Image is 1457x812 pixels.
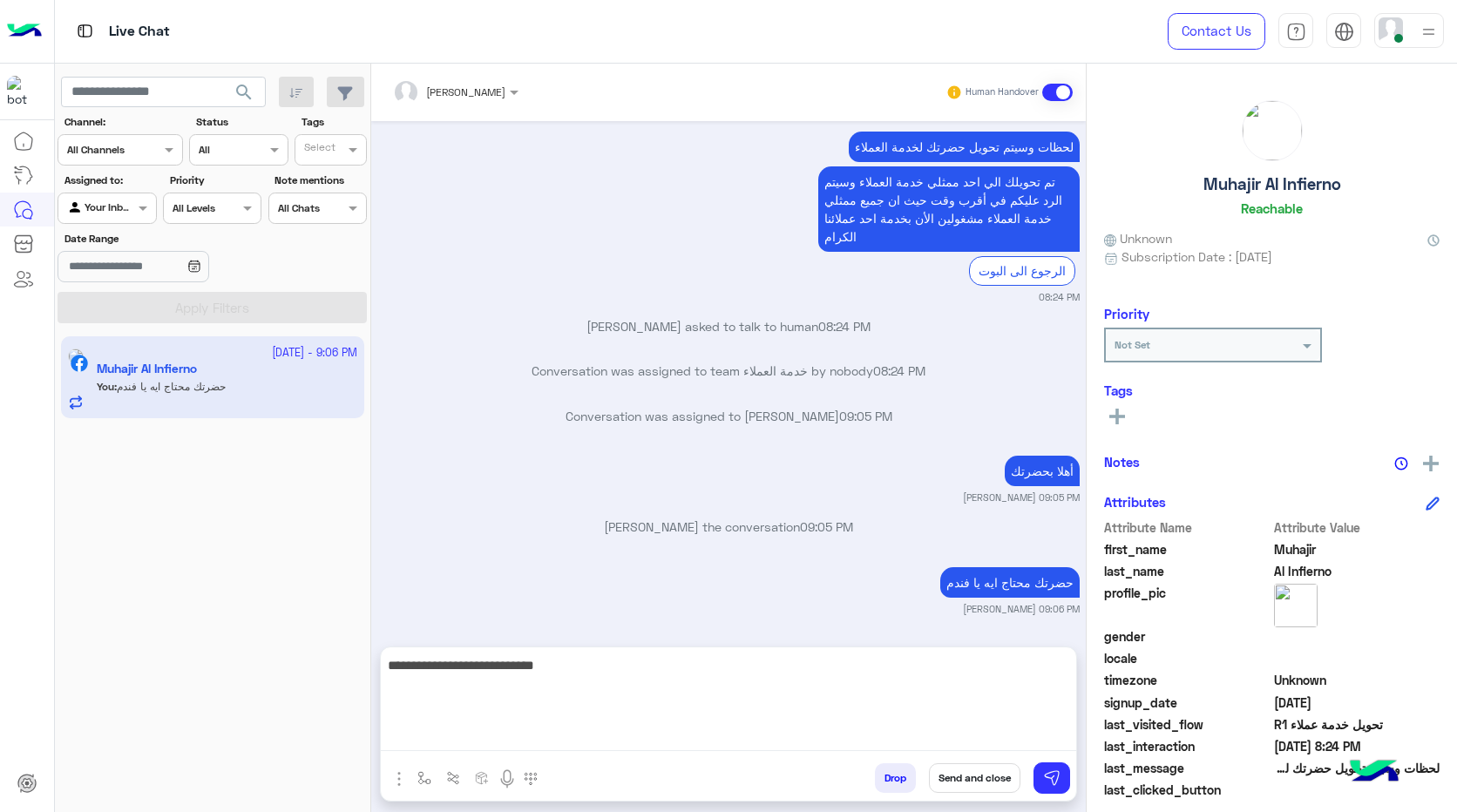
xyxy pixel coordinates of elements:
[1394,457,1408,470] img: notes
[1104,649,1271,667] span: locale
[7,76,38,107] img: 322208621163248
[389,768,410,789] img: send attachment
[966,85,1039,99] small: Human Handover
[1274,584,1318,627] img: picture
[1274,518,1440,537] span: Attribute Value
[1274,649,1440,667] span: null
[1243,101,1302,160] img: picture
[1043,769,1061,787] img: send message
[1274,759,1440,777] span: لحظات وسيتم تحويل حضرتك لخدمة العملاء
[1274,715,1440,734] span: تحويل خدمة عملاء R1
[302,114,365,130] label: Tags
[839,409,892,423] span: 09:05 PM
[1274,540,1440,558] span: Muhajir
[1274,694,1440,712] span: 2025-09-29T17:24:49.558Z
[74,20,96,42] img: tab
[378,407,1080,425] p: Conversation was assigned to [PERSON_NAME]
[1104,306,1149,321] h6: Priority
[818,166,1080,252] p: 29/9/2025, 8:24 PM
[963,602,1080,616] small: [PERSON_NAME] 09:06 PM
[1104,715,1271,734] span: last_visited_flow
[1274,737,1440,755] span: 2025-09-29T17:24:49.21Z
[426,85,505,98] span: [PERSON_NAME]
[1241,200,1303,216] h6: Reachable
[1122,247,1272,266] span: Subscription Date : [DATE]
[1104,584,1271,624] span: profile_pic
[1104,540,1271,558] span: first_name
[1104,694,1271,712] span: signup_date
[1104,382,1440,398] h6: Tags
[1039,290,1080,304] small: 08:24 PM
[64,231,260,247] label: Date Range
[417,771,431,785] img: select flow
[223,77,266,114] button: search
[1274,562,1440,580] span: Al Infierno
[1104,671,1271,689] span: timezone
[1379,17,1403,42] img: userImage
[170,173,260,188] label: Priority
[7,13,42,50] img: Logo
[929,763,1020,793] button: Send and close
[1104,737,1271,755] span: last_interaction
[1104,518,1271,537] span: Attribute Name
[1005,456,1080,486] p: 29/9/2025, 9:05 PM
[1334,22,1354,42] img: tab
[963,491,1080,504] small: [PERSON_NAME] 09:05 PM
[1104,229,1172,247] span: Unknown
[1104,759,1271,777] span: last_message
[1278,13,1313,50] a: tab
[1274,671,1440,689] span: Unknown
[849,132,1080,162] p: 29/9/2025, 8:24 PM
[1104,627,1271,646] span: gender
[234,82,254,103] span: search
[378,317,1080,335] p: [PERSON_NAME] asked to talk to human
[1104,781,1271,799] span: last_clicked_button
[64,173,154,188] label: Assigned to:
[439,763,468,792] button: Trigger scenario
[378,362,1080,380] p: Conversation was assigned to team خدمة العملاء by nobody
[873,363,925,378] span: 08:24 PM
[524,772,538,786] img: make a call
[1274,781,1440,799] span: null
[1418,21,1440,43] img: profile
[800,519,853,534] span: 09:05 PM
[969,256,1075,285] div: الرجوع الى البوت
[64,114,181,130] label: Channel:
[1286,22,1306,42] img: tab
[1104,494,1166,510] h6: Attributes
[940,567,1080,598] p: 29/9/2025, 9:06 PM
[446,771,460,785] img: Trigger scenario
[875,763,916,793] button: Drop
[302,139,335,159] div: Select
[497,768,518,789] img: send voice note
[1344,742,1405,803] img: hulul-logo.png
[1203,174,1341,194] h5: Muhajir Al Infierno
[274,173,364,188] label: Note mentions
[468,763,497,792] button: create order
[818,319,871,334] span: 08:24 PM
[1104,454,1140,470] h6: Notes
[1423,456,1439,471] img: add
[58,292,367,323] button: Apply Filters
[196,114,286,130] label: Status
[1104,562,1271,580] span: last_name
[1168,13,1265,50] a: Contact Us
[1274,627,1440,646] span: null
[378,518,1080,536] p: [PERSON_NAME] the conversation
[475,771,489,785] img: create order
[410,763,439,792] button: select flow
[109,20,170,44] p: Live Chat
